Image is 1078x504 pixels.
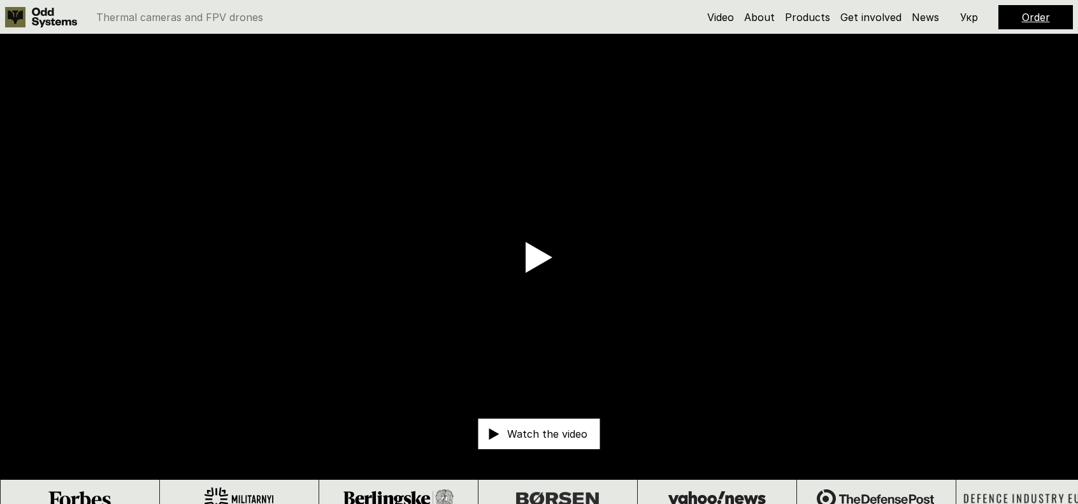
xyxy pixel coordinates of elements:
[96,12,263,22] p: Thermal cameras and FPV drones
[840,11,902,24] a: Get involved
[707,11,734,24] a: Video
[785,11,830,24] a: Products
[1022,11,1050,24] a: Order
[744,11,775,24] a: About
[960,12,978,22] p: Укр
[507,429,587,440] p: Watch the video
[912,11,939,24] a: News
